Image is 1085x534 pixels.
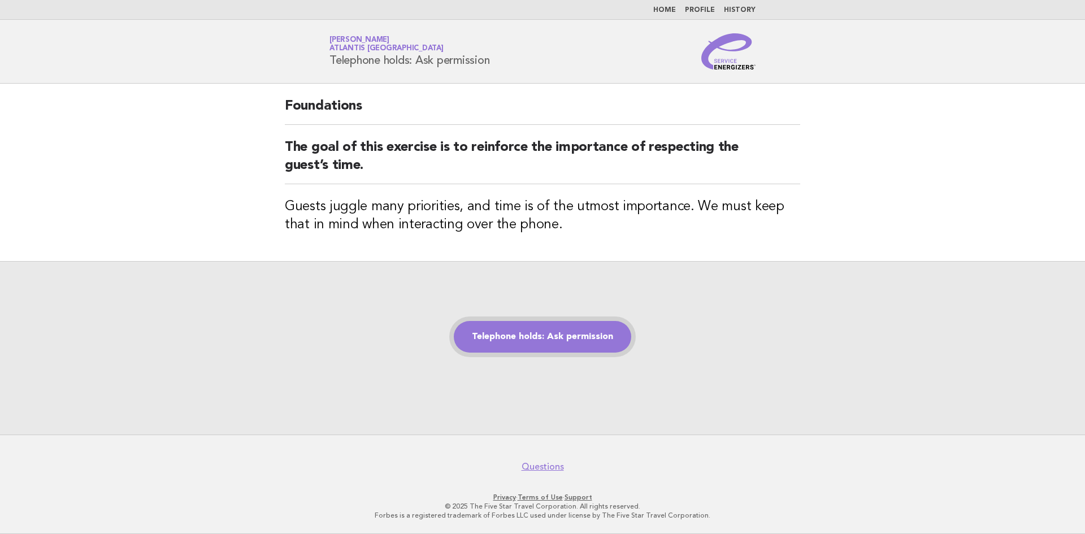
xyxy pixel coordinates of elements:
[518,493,563,501] a: Terms of Use
[685,7,715,14] a: Profile
[724,7,756,14] a: History
[565,493,592,501] a: Support
[285,97,800,125] h2: Foundations
[197,511,888,520] p: Forbes is a registered trademark of Forbes LLC used under license by The Five Star Travel Corpora...
[197,493,888,502] p: · ·
[701,33,756,70] img: Service Energizers
[653,7,676,14] a: Home
[329,36,444,52] a: [PERSON_NAME]Atlantis [GEOGRAPHIC_DATA]
[285,198,800,234] h3: Guests juggle many priorities, and time is of the utmost importance. We must keep that in mind wh...
[522,461,564,472] a: Questions
[493,493,516,501] a: Privacy
[329,45,444,53] span: Atlantis [GEOGRAPHIC_DATA]
[285,138,800,184] h2: The goal of this exercise is to reinforce the importance of respecting the guest’s time.
[197,502,888,511] p: © 2025 The Five Star Travel Corporation. All rights reserved.
[454,321,631,353] a: Telephone holds: Ask permission
[329,37,489,66] h1: Telephone holds: Ask permission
